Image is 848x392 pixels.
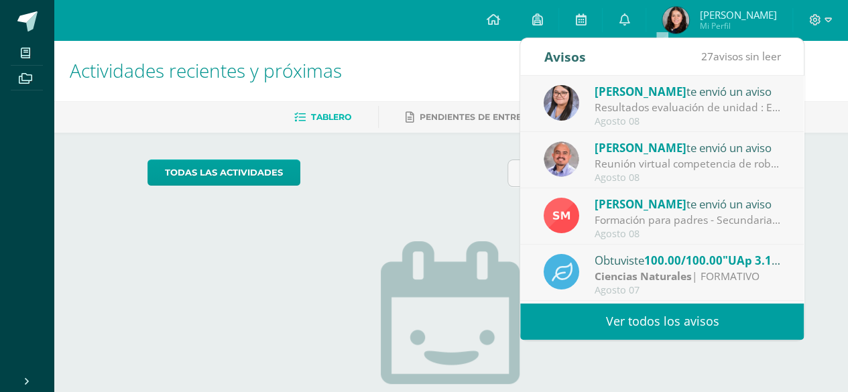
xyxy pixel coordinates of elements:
span: [PERSON_NAME] [595,140,686,155]
span: Tablero [311,112,351,122]
div: Agosto 08 [595,172,781,184]
span: [PERSON_NAME] [699,8,776,21]
span: [PERSON_NAME] [595,84,686,99]
div: Obtuviste en [595,251,781,269]
a: Tablero [294,107,351,128]
div: te envió un aviso [595,195,781,212]
img: 17db063816693a26b2c8d26fdd0faec0.png [544,85,579,121]
div: Resultados evaluación de unidad : Estimados padres de familia, reciban un atento y cordial saludo... [595,100,781,115]
span: Actividades recientes y próximas [70,58,342,83]
div: te envió un aviso [595,139,781,156]
img: a4c9654d905a1a01dc2161da199b9124.png [544,198,579,233]
a: Pendientes de entrega [406,107,534,128]
div: Agosto 08 [595,116,781,127]
span: avisos sin leer [701,49,780,64]
strong: Ciencias Naturales [595,269,692,283]
div: | FORMATIVO [595,269,781,284]
div: Agosto 08 [595,228,781,240]
span: [PERSON_NAME] [595,196,686,212]
a: Ver todos los avisos [520,303,804,340]
div: Agosto 07 [595,285,781,296]
span: 27 [701,49,713,64]
div: Formación para padres - Secundaria: Estimada Familia Marista del Liceo Guatemala, saludos y bendi... [595,212,781,228]
input: Busca una actividad próxima aquí... [508,160,753,186]
a: todas las Actividades [147,159,300,186]
img: 39d77ef61b529045ea78441435fffcbd.png [662,7,689,34]
span: Mi Perfil [699,20,776,31]
span: Pendientes de entrega [420,112,534,122]
div: te envió un aviso [595,82,781,100]
div: Reunión virtual competencia de robótica en Cobán: Buen día saludos cordiales, el día de hoy a las... [595,156,781,172]
div: Avisos [544,38,585,75]
img: f4ddca51a09d81af1cee46ad6847c426.png [544,141,579,177]
span: 100.00/100.00 [644,253,723,268]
